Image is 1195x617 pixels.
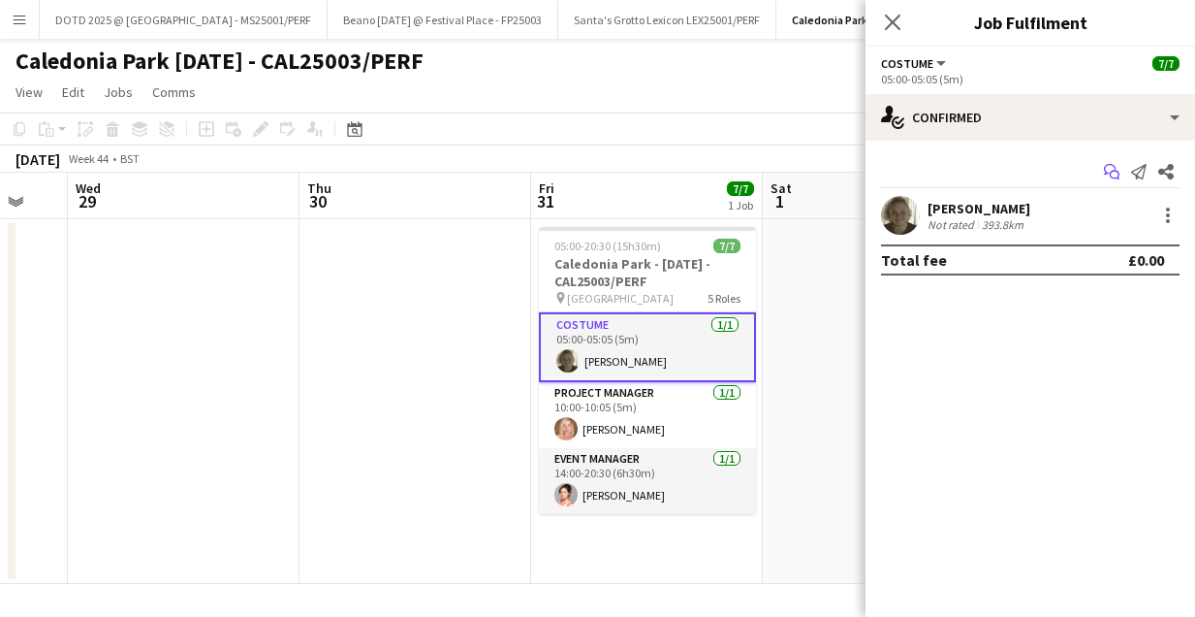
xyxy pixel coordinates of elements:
[307,179,331,197] span: Thu
[928,217,978,232] div: Not rated
[73,190,101,212] span: 29
[865,94,1195,141] div: Confirmed
[776,1,1005,39] button: Caledonia Park [DATE] - CAL25003/PERF
[104,83,133,101] span: Jobs
[978,217,1027,232] div: 393.8km
[144,80,204,105] a: Comms
[152,83,196,101] span: Comms
[54,80,92,105] a: Edit
[16,83,43,101] span: View
[539,255,756,290] h3: Caledonia Park - [DATE] - CAL25003/PERF
[728,198,753,212] div: 1 Job
[881,56,933,71] span: Costume
[16,149,60,169] div: [DATE]
[770,179,792,197] span: Sat
[304,190,331,212] span: 30
[16,47,424,76] h1: Caledonia Park [DATE] - CAL25003/PERF
[536,190,554,212] span: 31
[8,80,50,105] a: View
[539,448,756,514] app-card-role: Event Manager1/114:00-20:30 (6h30m)[PERSON_NAME]
[62,83,84,101] span: Edit
[928,200,1030,217] div: [PERSON_NAME]
[865,10,1195,35] h3: Job Fulfilment
[1128,250,1164,270] div: £0.00
[727,181,754,196] span: 7/7
[558,1,776,39] button: Santa's Grotto Lexicon LEX25001/PERF
[881,72,1179,86] div: 05:00-05:05 (5m)
[64,151,112,166] span: Week 44
[1152,56,1179,71] span: 7/7
[567,291,674,306] span: [GEOGRAPHIC_DATA]
[539,227,756,514] app-job-card: 05:00-20:30 (15h30m)7/7Caledonia Park - [DATE] - CAL25003/PERF [GEOGRAPHIC_DATA]5 RolesCostume1/1...
[40,1,328,39] button: DOTD 2025 @ [GEOGRAPHIC_DATA] - MS25001/PERF
[539,382,756,448] app-card-role: Project Manager1/110:00-10:05 (5m)[PERSON_NAME]
[713,239,740,253] span: 7/7
[96,80,141,105] a: Jobs
[881,250,947,270] div: Total fee
[539,179,554,197] span: Fri
[328,1,558,39] button: Beano [DATE] @ Festival Place - FP25003
[708,291,740,306] span: 5 Roles
[539,312,756,382] app-card-role: Costume1/105:00-05:05 (5m)[PERSON_NAME]
[120,151,140,166] div: BST
[76,179,101,197] span: Wed
[881,56,949,71] button: Costume
[554,239,661,253] span: 05:00-20:30 (15h30m)
[768,190,792,212] span: 1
